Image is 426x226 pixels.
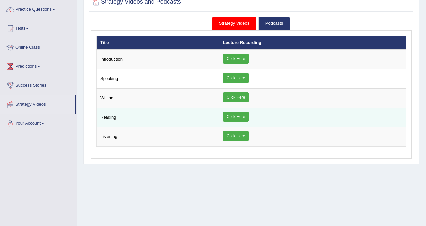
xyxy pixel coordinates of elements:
[97,108,220,127] td: Reading
[223,112,249,122] a: Click Here
[0,38,76,55] a: Online Class
[97,69,220,89] td: Speaking
[0,95,75,112] a: Strategy Videos
[97,50,220,69] td: Introduction
[0,19,76,36] a: Tests
[0,114,76,131] a: Your Account
[223,73,249,83] a: Click Here
[223,92,249,102] a: Click Here
[212,17,257,30] a: Strategy Videos
[0,76,76,93] a: Success Stories
[97,89,220,108] td: Writing
[258,17,290,30] a: Podcasts
[0,0,76,17] a: Practice Questions
[0,57,76,74] a: Predictions
[223,131,249,141] a: Click Here
[97,127,220,147] td: Listening
[219,36,406,50] th: Lecture Recording
[97,36,220,50] th: Title
[223,54,249,64] a: Click Here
